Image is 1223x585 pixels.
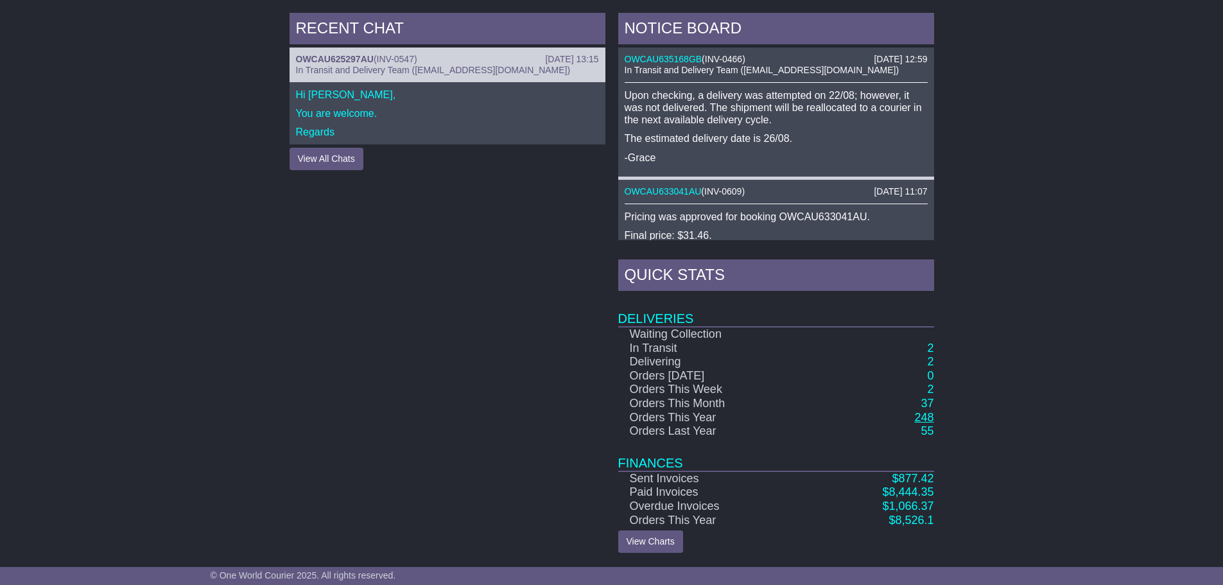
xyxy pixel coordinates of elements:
[296,54,374,64] a: OWCAU625297AU
[914,411,933,424] a: 248
[618,342,817,356] td: In Transit
[704,186,742,196] span: INV-0609
[618,530,683,553] a: View Charts
[545,54,598,65] div: [DATE] 13:15
[874,54,927,65] div: [DATE] 12:59
[618,327,817,342] td: Waiting Collection
[892,472,933,485] a: $877.42
[927,342,933,354] a: 2
[618,369,817,383] td: Orders [DATE]
[618,294,934,327] td: Deliveries
[618,485,817,500] td: Paid Invoices
[625,229,928,241] p: Final price: $31.46.
[625,65,899,75] span: In Transit and Delivery Team ([EMAIL_ADDRESS][DOMAIN_NAME])
[927,369,933,382] a: 0
[618,13,934,48] div: NOTICE BOARD
[889,514,933,527] a: $8,526.1
[889,500,933,512] span: 1,066.37
[625,211,928,223] p: Pricing was approved for booking OWCAU633041AU.
[895,514,933,527] span: 8,526.1
[882,500,933,512] a: $1,066.37
[921,424,933,437] a: 55
[625,132,928,144] p: The estimated delivery date is 26/08.
[625,186,702,196] a: OWCAU633041AU
[618,397,817,411] td: Orders This Month
[927,383,933,396] a: 2
[874,186,927,197] div: [DATE] 11:07
[618,424,817,439] td: Orders Last Year
[927,355,933,368] a: 2
[618,411,817,425] td: Orders This Year
[618,500,817,514] td: Overdue Invoices
[296,107,599,119] p: You are welcome.
[705,54,742,64] span: INV-0466
[625,54,928,65] div: ( )
[296,126,599,138] p: Regards
[882,485,933,498] a: $8,444.35
[618,471,817,486] td: Sent Invoices
[618,514,817,528] td: Orders This Year
[377,54,414,64] span: INV-0547
[618,383,817,397] td: Orders This Week
[296,65,571,75] span: In Transit and Delivery Team ([EMAIL_ADDRESS][DOMAIN_NAME])
[625,54,702,64] a: OWCAU635168GB
[290,148,363,170] button: View All Chats
[625,186,928,197] div: ( )
[211,570,396,581] span: © One World Courier 2025. All rights reserved.
[618,439,934,471] td: Finances
[898,472,933,485] span: 877.42
[618,355,817,369] td: Delivering
[625,152,928,164] p: -Grace
[921,397,933,410] a: 37
[296,89,599,101] p: Hi [PERSON_NAME],
[290,13,605,48] div: RECENT CHAT
[296,54,599,65] div: ( )
[618,259,934,294] div: Quick Stats
[625,89,928,127] p: Upon checking, a delivery was attempted on 22/08; however, it was not delivered. The shipment wil...
[889,485,933,498] span: 8,444.35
